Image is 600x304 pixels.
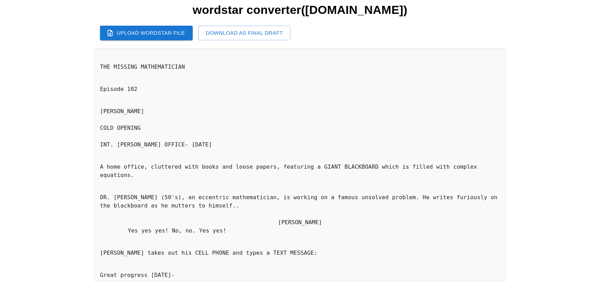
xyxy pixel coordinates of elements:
[100,193,500,210] p: DR. [PERSON_NAME] (50's), an eccentric mathematician, is working on a famous unsolved problem. He...
[100,85,500,93] p: Episode 102
[100,218,500,227] p: [PERSON_NAME]
[100,63,500,71] p: THE MISSING MATHEMATICIAN
[100,141,500,149] p: INT. [PERSON_NAME] OFFICE- [DATE]
[100,163,500,179] p: A home office, cluttered with books and loose papers, featuring a GIANT BLACKBOARD which is fille...
[128,227,500,235] p: Yes yes yes! No, no. Yes yes!
[100,271,500,279] p: Great progress [DATE]-
[100,107,500,116] p: [PERSON_NAME]
[193,3,407,17] h4: wordstar converter ([DOMAIN_NAME])
[198,26,291,40] button: Download as Final Draft
[100,124,500,132] p: COLD OPENING
[100,249,500,257] p: [PERSON_NAME] takes out his CELL PHONE and types a TEXT MESSAGE:
[100,26,193,40] label: Upload Wordstar File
